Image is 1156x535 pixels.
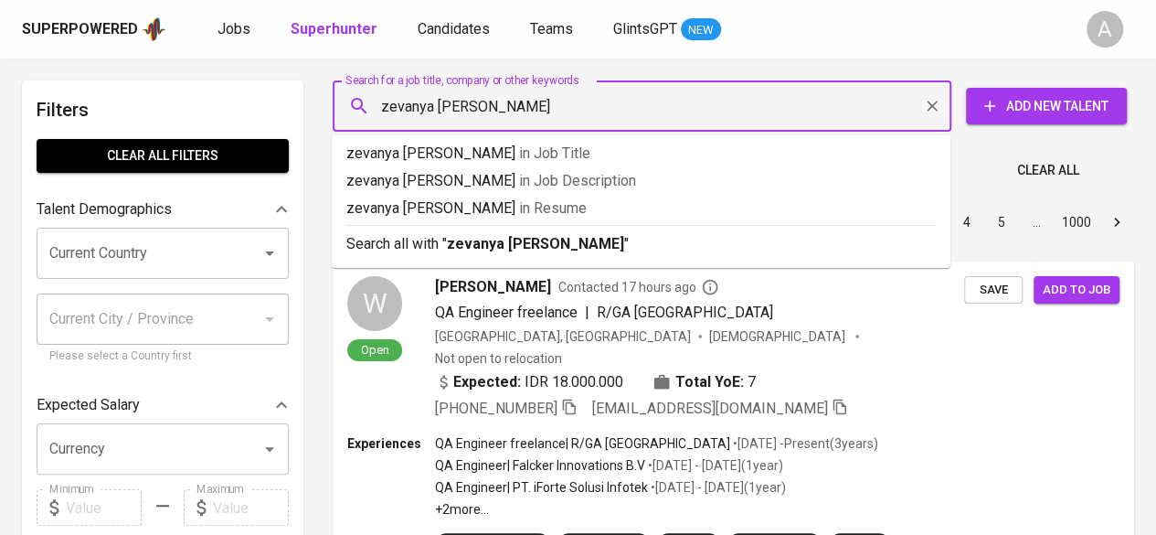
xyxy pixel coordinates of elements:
[435,478,648,497] p: QA Engineer | PT. iForte Solusi Infotek
[37,387,289,423] div: Expected Salary
[435,349,562,368] p: Not open to relocation
[346,198,936,219] p: zevanya [PERSON_NAME]
[435,276,551,298] span: [PERSON_NAME]
[49,348,276,366] p: Please select a Country first
[1043,280,1110,301] span: Add to job
[519,172,636,189] span: in Job Description
[919,93,945,119] button: Clear
[354,342,397,358] span: Open
[346,233,936,255] p: Search all with " "
[66,489,142,526] input: Value
[1010,154,1087,187] button: Clear All
[952,208,981,237] button: Go to page 4
[22,16,166,43] a: Superpoweredapp logo
[257,241,282,266] button: Open
[1017,159,1079,182] span: Clear All
[347,434,435,453] p: Experiences
[435,371,623,393] div: IDR 18.000.000
[418,20,490,37] span: Candidates
[37,191,289,228] div: Talent Demographics
[648,478,786,497] p: • [DATE] - [DATE] ( 1 year )
[346,143,936,165] p: zevanya [PERSON_NAME]
[530,18,577,41] a: Teams
[701,278,719,296] svg: By Batam recruiter
[435,500,878,519] p: +2 more ...
[418,18,493,41] a: Candidates
[519,144,590,162] span: in Job Title
[592,400,828,417] span: [EMAIL_ADDRESS][DOMAIN_NAME]
[37,198,172,220] p: Talent Demographics
[558,278,719,296] span: Contacted 17 hours ago
[51,144,274,167] span: Clear All filters
[519,199,587,217] span: in Resume
[1022,213,1051,231] div: …
[37,394,140,416] p: Expected Salary
[1056,208,1097,237] button: Go to page 1000
[435,304,578,321] span: QA Engineer freelance
[435,400,557,417] span: [PHONE_NUMBER]
[453,371,521,393] b: Expected:
[1034,276,1119,305] button: Add to job
[597,304,773,321] span: R/GA [GEOGRAPHIC_DATA]
[966,88,1127,124] button: Add New Talent
[447,235,624,252] b: zevanya [PERSON_NAME]
[37,95,289,124] h6: Filters
[645,456,783,475] p: • [DATE] - [DATE] ( 1 year )
[613,20,677,37] span: GlintsGPT
[435,434,730,453] p: QA Engineer freelance | R/GA [GEOGRAPHIC_DATA]
[346,170,936,192] p: zevanya [PERSON_NAME]
[530,20,573,37] span: Teams
[973,280,1013,301] span: Save
[217,18,254,41] a: Jobs
[142,16,166,43] img: app logo
[257,436,282,462] button: Open
[964,276,1023,305] button: Save
[613,18,721,41] a: GlintsGPT NEW
[981,95,1112,118] span: Add New Talent
[291,18,381,41] a: Superhunter
[22,19,138,40] div: Superpowered
[347,276,402,331] div: W
[213,489,289,526] input: Value
[585,302,589,324] span: |
[435,327,691,346] div: [GEOGRAPHIC_DATA], [GEOGRAPHIC_DATA]
[748,371,756,393] span: 7
[675,371,744,393] b: Total YoE:
[709,327,848,346] span: [DEMOGRAPHIC_DATA]
[1087,11,1123,48] div: A
[730,434,878,453] p: • [DATE] - Present ( 3 years )
[37,139,289,173] button: Clear All filters
[681,21,721,39] span: NEW
[987,208,1016,237] button: Go to page 5
[291,20,377,37] b: Superhunter
[435,456,645,475] p: QA Engineer | Falcker Innovations B.V
[217,20,250,37] span: Jobs
[1102,208,1131,237] button: Go to next page
[811,208,1134,237] nav: pagination navigation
